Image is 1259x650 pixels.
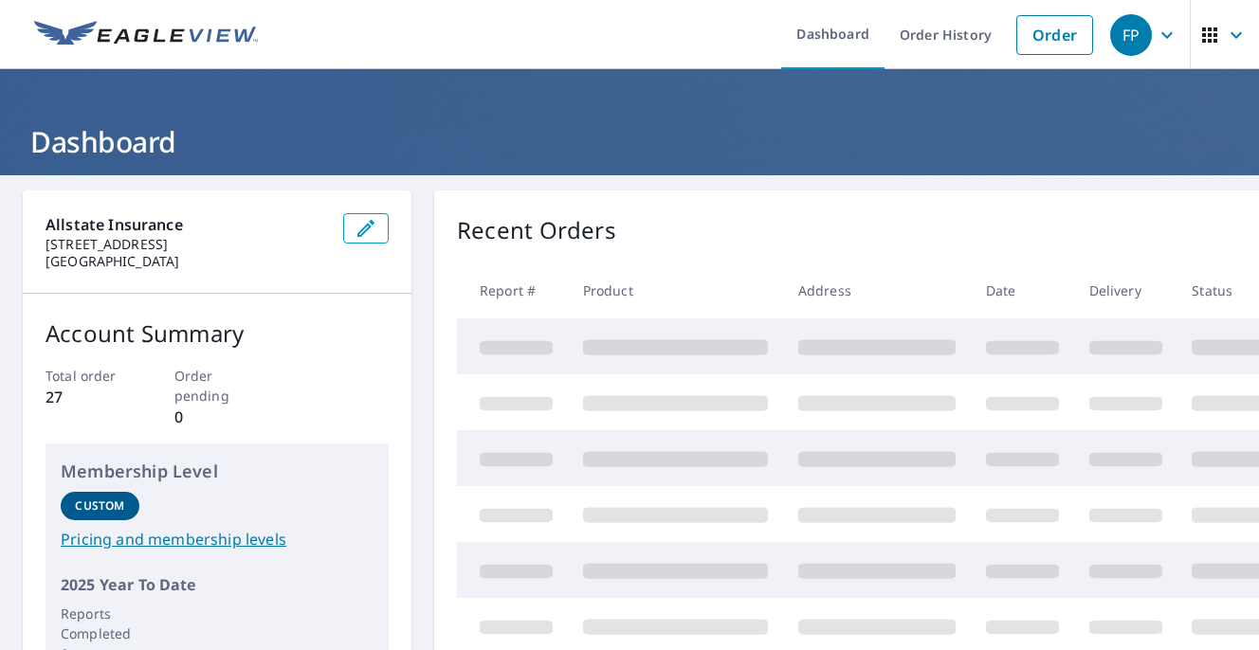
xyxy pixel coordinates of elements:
p: 27 [46,386,132,408]
p: Account Summary [46,316,389,351]
th: Product [568,262,783,318]
th: Address [783,262,971,318]
p: Recent Orders [457,213,616,247]
div: FP [1110,14,1152,56]
p: [STREET_ADDRESS] [46,236,328,253]
p: 0 [174,406,261,428]
p: [GEOGRAPHIC_DATA] [46,253,328,270]
h1: Dashboard [23,122,1236,161]
th: Date [971,262,1074,318]
p: Total order [46,366,132,386]
th: Delivery [1074,262,1177,318]
th: Report # [457,262,568,318]
p: Reports Completed [61,604,139,643]
p: Membership Level [61,459,374,484]
img: EV Logo [34,21,258,49]
p: 2025 Year To Date [61,573,374,596]
a: Pricing and membership levels [61,528,374,551]
a: Order [1016,15,1093,55]
p: Custom [75,497,124,515]
p: Allstate Insurance [46,213,328,236]
p: Order pending [174,366,261,406]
